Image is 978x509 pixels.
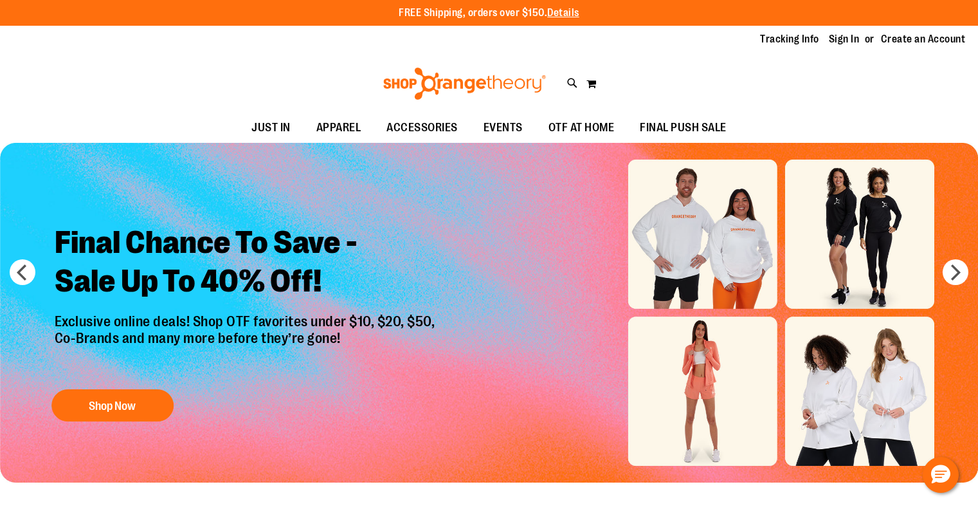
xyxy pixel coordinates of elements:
[51,389,174,421] button: Shop Now
[10,259,35,285] button: prev
[627,113,739,143] a: FINAL PUSH SALE
[943,259,968,285] button: next
[303,113,374,143] a: APPAREL
[923,457,959,493] button: Hello, have a question? Let’s chat.
[316,113,361,142] span: APPAREL
[386,113,458,142] span: ACCESSORIES
[239,113,303,143] a: JUST IN
[251,113,291,142] span: JUST IN
[45,214,448,313] h2: Final Chance To Save - Sale Up To 40% Off!
[536,113,628,143] a: OTF AT HOME
[471,113,536,143] a: EVENTS
[547,7,579,19] a: Details
[374,113,471,143] a: ACCESSORIES
[760,32,819,46] a: Tracking Info
[548,113,615,142] span: OTF AT HOME
[45,313,448,376] p: Exclusive online deals! Shop OTF favorites under $10, $20, $50, Co-Brands and many more before th...
[640,113,727,142] span: FINAL PUSH SALE
[484,113,523,142] span: EVENTS
[381,68,548,100] img: Shop Orangetheory
[881,32,966,46] a: Create an Account
[399,6,579,21] p: FREE Shipping, orders over $150.
[829,32,860,46] a: Sign In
